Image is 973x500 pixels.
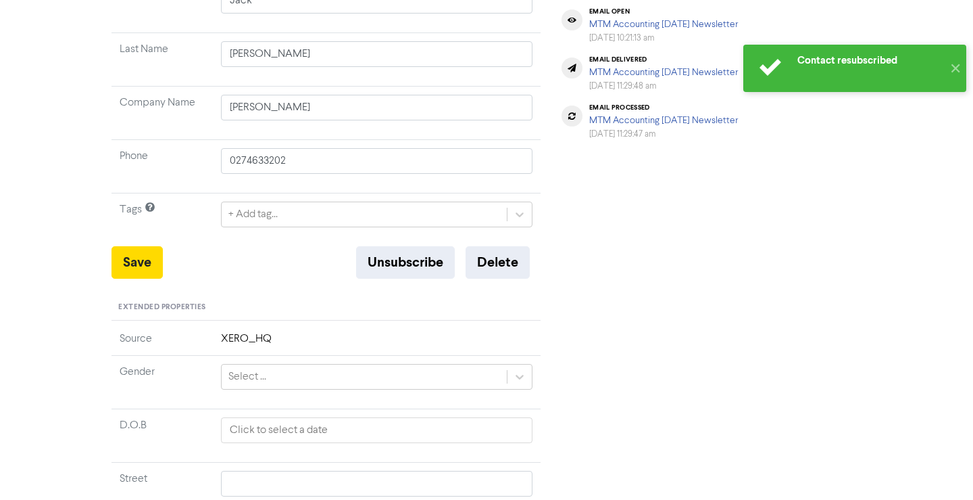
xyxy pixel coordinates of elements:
div: email processed [589,104,739,112]
a: MTM Accounting [DATE] Newsletter [589,116,739,125]
div: Contact resubscribed [797,53,943,68]
td: Tags [111,194,213,247]
div: [DATE] 11:29:47 am [589,128,739,141]
td: Phone [111,140,213,194]
div: Select ... [228,369,266,385]
td: D.O.B [111,409,213,462]
div: [DATE] 11:29:48 am [589,80,739,93]
td: Gender [111,355,213,409]
a: MTM Accounting [DATE] Newsletter [589,20,739,29]
div: email open [589,7,739,16]
div: [DATE] 10:21:13 am [589,32,739,45]
td: XERO_HQ [213,331,541,356]
input: Click to select a date [221,417,532,443]
button: Unsubscribe [356,246,455,279]
button: Save [111,246,163,279]
button: Delete [466,246,530,279]
a: MTM Accounting [DATE] Newsletter [589,68,739,77]
td: Last Name [111,33,213,87]
div: + Add tag... [228,206,278,223]
td: Source [111,331,213,356]
iframe: Chat Widget [905,435,973,500]
td: Company Name [111,87,213,140]
div: Extended Properties [111,295,541,321]
div: email delivered [589,55,739,64]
